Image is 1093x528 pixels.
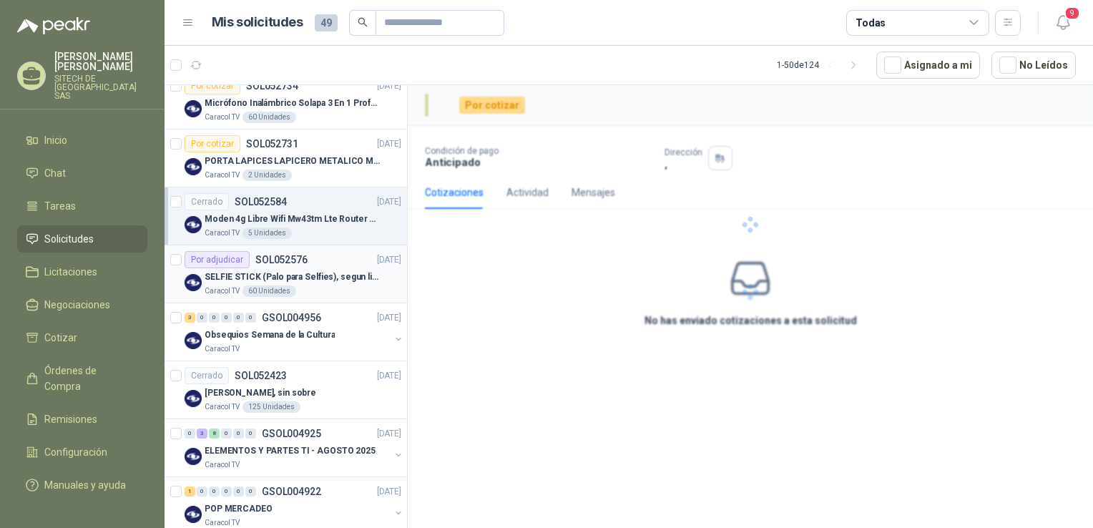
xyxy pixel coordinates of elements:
p: [DATE] [377,427,401,441]
div: Cerrado [185,367,229,384]
p: SELFIE STICK (Palo para Selfies), segun link adjunto [205,270,383,284]
p: [DATE] [377,485,401,499]
div: Cerrado [185,193,229,210]
p: Caracol TV [205,112,240,123]
div: 0 [233,313,244,323]
div: 2 Unidades [242,170,292,181]
p: [DATE] [377,311,401,325]
p: SITECH DE [GEOGRAPHIC_DATA] SAS [54,74,147,100]
div: 8 [209,429,220,439]
span: Configuración [44,444,107,460]
a: Por cotizarSOL052734[DATE] Company LogoMicrófono Inalámbrico Solapa 3 En 1 Profesional F11-2 X2Ca... [165,72,407,129]
div: Todas [856,15,886,31]
p: SOL052584 [235,197,287,207]
span: 9 [1064,6,1080,20]
a: Manuales y ayuda [17,471,147,499]
p: GSOL004922 [262,487,321,497]
div: 0 [197,487,207,497]
a: 0 3 8 0 0 0 GSOL004925[DATE] Company LogoELEMENTOS Y PARTES TI - AGOSTO 2025Caracol TV [185,425,404,471]
a: Chat [17,160,147,187]
div: 0 [245,429,256,439]
span: Negociaciones [44,297,110,313]
p: [DATE] [377,369,401,383]
div: 125 Unidades [242,401,300,413]
a: Órdenes de Compra [17,357,147,400]
p: Caracol TV [205,459,240,471]
button: Asignado a mi [876,52,980,79]
div: 0 [245,487,256,497]
a: Solicitudes [17,225,147,253]
div: 0 [197,313,207,323]
img: Logo peakr [17,17,90,34]
div: 0 [209,487,220,497]
a: Negociaciones [17,291,147,318]
p: GSOL004925 [262,429,321,439]
p: ELEMENTOS Y PARTES TI - AGOSTO 2025 [205,444,376,458]
p: GSOL004956 [262,313,321,323]
p: Caracol TV [205,343,240,355]
a: 3 0 0 0 0 0 GSOL004956[DATE] Company LogoObsequios Semana de la CulturaCaracol TV [185,309,404,355]
img: Company Logo [185,158,202,175]
span: Remisiones [44,411,97,427]
p: [PERSON_NAME] [PERSON_NAME] [54,52,147,72]
p: SOL052734 [246,81,298,91]
p: [DATE] [377,79,401,93]
div: 0 [209,313,220,323]
div: 0 [233,487,244,497]
div: 1 [185,487,195,497]
a: CerradoSOL052584[DATE] Company LogoModen 4g Libre Wifi Mw43tm Lte Router Móvil Internet 5ghzCarac... [165,187,407,245]
p: Caracol TV [205,401,240,413]
span: search [358,17,368,27]
a: Por adjudicarSOL052576[DATE] Company LogoSELFIE STICK (Palo para Selfies), segun link adjuntoCara... [165,245,407,303]
div: 0 [221,313,232,323]
p: Obsequios Semana de la Cultura [205,328,335,342]
img: Company Logo [185,390,202,407]
img: Company Logo [185,506,202,523]
div: 5 Unidades [242,228,292,239]
p: [DATE] [377,137,401,151]
a: Tareas [17,192,147,220]
a: Configuración [17,439,147,466]
span: Tareas [44,198,76,214]
span: Inicio [44,132,67,148]
div: 3 [197,429,207,439]
span: Órdenes de Compra [44,363,134,394]
a: Licitaciones [17,258,147,285]
div: 60 Unidades [242,285,296,297]
a: Por cotizarSOL052731[DATE] Company LogoPORTA LAPICES LAPICERO METALICO MALLA. IGUALES A LOS DEL L... [165,129,407,187]
img: Company Logo [185,332,202,349]
div: 0 [185,429,195,439]
p: SOL052576 [255,255,308,265]
span: Chat [44,165,66,181]
div: 0 [221,429,232,439]
a: Inicio [17,127,147,154]
span: Licitaciones [44,264,97,280]
p: Caracol TV [205,285,240,297]
h1: Mis solicitudes [212,12,303,33]
span: Solicitudes [44,231,94,247]
p: POP MERCADEO [205,502,273,516]
div: 3 [185,313,195,323]
p: Micrófono Inalámbrico Solapa 3 En 1 Profesional F11-2 X2 [205,97,383,110]
div: Por adjudicar [185,251,250,268]
span: Manuales y ayuda [44,477,126,493]
button: 9 [1050,10,1076,36]
a: Cotizar [17,324,147,351]
img: Company Logo [185,448,202,465]
span: 49 [315,14,338,31]
button: No Leídos [991,52,1076,79]
img: Company Logo [185,274,202,291]
img: Company Logo [185,100,202,117]
a: Remisiones [17,406,147,433]
p: [DATE] [377,195,401,209]
p: SOL052731 [246,139,298,149]
p: [PERSON_NAME], sin sobre [205,386,316,400]
div: 0 [233,429,244,439]
p: PORTA LAPICES LAPICERO METALICO MALLA. IGUALES A LOS DEL LIK ADJUNTO [205,155,383,168]
p: SOL052423 [235,371,287,381]
p: Caracol TV [205,228,240,239]
p: [DATE] [377,253,401,267]
div: Por cotizar [185,135,240,152]
p: Caracol TV [205,170,240,181]
div: 1 - 50 de 124 [777,54,865,77]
